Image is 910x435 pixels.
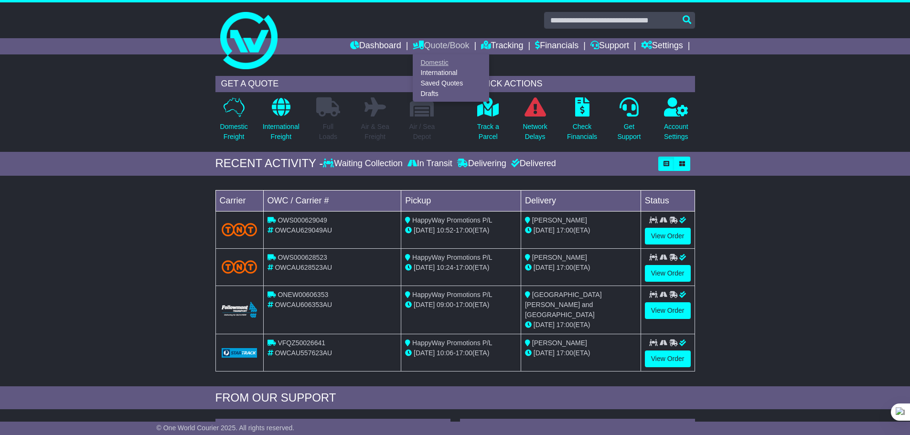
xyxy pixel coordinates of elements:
span: [DATE] [414,349,435,357]
td: Pickup [401,190,521,211]
a: Tracking [481,38,523,54]
span: [GEOGRAPHIC_DATA][PERSON_NAME] and [GEOGRAPHIC_DATA] [525,291,602,318]
span: 17:00 [456,301,472,308]
td: OWC / Carrier # [263,190,401,211]
span: 17:00 [557,264,573,271]
span: 09:00 [437,301,453,308]
div: (ETA) [525,263,637,273]
div: GET A QUOTE [215,76,441,92]
a: AccountSettings [664,97,689,147]
img: Followmont_Transport.png [222,302,257,318]
td: Status [641,190,695,211]
span: OWCAU628523AU [275,264,332,271]
a: Track aParcel [477,97,500,147]
div: In Transit [405,159,455,169]
p: Track a Parcel [477,122,499,142]
div: Waiting Collection [323,159,405,169]
div: Delivering [455,159,509,169]
p: Check Financials [567,122,597,142]
span: OWCAU557623AU [275,349,332,357]
a: GetSupport [617,97,641,147]
a: Quote/Book [413,38,469,54]
div: QUICK ACTIONS [470,76,695,92]
span: HappyWay Promotions P/L [412,254,492,261]
span: [PERSON_NAME] [532,216,587,224]
a: Settings [641,38,683,54]
a: International [413,68,489,78]
a: View Order [645,350,691,367]
span: 17:00 [456,264,472,271]
td: Delivery [521,190,641,211]
span: [DATE] [534,321,555,329]
span: 10:24 [437,264,453,271]
span: VFQZ50026641 [278,339,325,347]
div: - (ETA) [405,225,517,235]
div: (ETA) [525,320,637,330]
span: HappyWay Promotions P/L [412,291,492,298]
img: TNT_Domestic.png [222,223,257,236]
span: 17:00 [557,349,573,357]
p: Domestic Freight [220,122,247,142]
a: Support [590,38,629,54]
p: Network Delays [523,122,547,142]
a: View Order [645,265,691,282]
div: - (ETA) [405,348,517,358]
a: Saved Quotes [413,78,489,89]
span: 17:00 [557,321,573,329]
img: GetCarrierServiceLogo [222,348,257,358]
img: TNT_Domestic.png [222,260,257,273]
a: Financials [535,38,578,54]
a: View Order [645,302,691,319]
a: Domestic [413,57,489,68]
div: - (ETA) [405,300,517,310]
span: [DATE] [534,264,555,271]
span: [PERSON_NAME] [532,339,587,347]
span: OWCAU606353AU [275,301,332,308]
div: RECENT ACTIVITY - [215,157,323,170]
a: View Order [645,228,691,244]
p: Air / Sea Depot [409,122,435,142]
a: NetworkDelays [522,97,547,147]
span: [DATE] [534,226,555,234]
p: Account Settings [664,122,688,142]
span: ONEW00606353 [278,291,328,298]
p: Air & Sea Freight [361,122,389,142]
div: (ETA) [525,225,637,235]
a: Drafts [413,88,489,99]
div: Quote/Book [413,54,489,102]
span: HappyWay Promotions P/L [412,216,492,224]
span: © One World Courier 2025. All rights reserved. [157,424,295,432]
span: 17:00 [456,349,472,357]
span: [DATE] [534,349,555,357]
p: Full Loads [316,122,340,142]
span: HappyWay Promotions P/L [412,339,492,347]
a: CheckFinancials [567,97,598,147]
span: [DATE] [414,301,435,308]
span: OWS000628523 [278,254,327,261]
span: 17:00 [557,226,573,234]
div: - (ETA) [405,263,517,273]
div: Delivered [509,159,556,169]
span: OWCAU629049AU [275,226,332,234]
p: Get Support [617,122,641,142]
span: [DATE] [414,226,435,234]
span: [PERSON_NAME] [532,254,587,261]
a: Dashboard [350,38,401,54]
div: (ETA) [525,348,637,358]
div: FROM OUR SUPPORT [215,391,695,405]
td: Carrier [215,190,263,211]
a: DomesticFreight [219,97,248,147]
p: International Freight [263,122,300,142]
span: 10:52 [437,226,453,234]
a: InternationalFreight [262,97,300,147]
span: 17:00 [456,226,472,234]
span: [DATE] [414,264,435,271]
span: 10:06 [437,349,453,357]
span: OWS000629049 [278,216,327,224]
